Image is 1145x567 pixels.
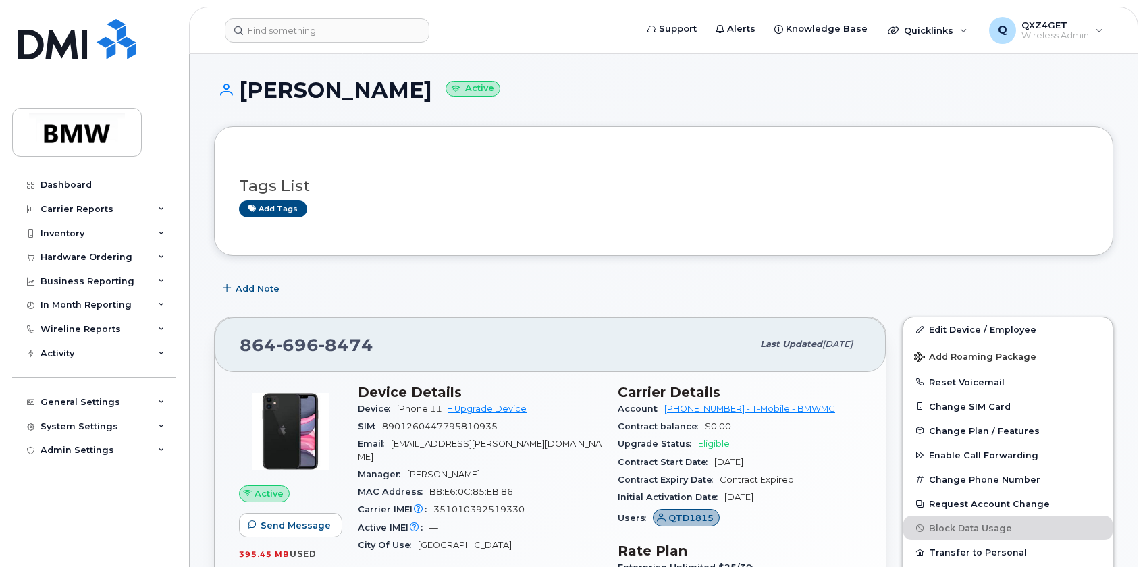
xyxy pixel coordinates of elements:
[618,457,714,467] span: Contract Start Date
[903,370,1113,394] button: Reset Voicemail
[618,513,653,523] span: Users
[358,404,397,414] span: Device
[358,384,602,400] h3: Device Details
[903,317,1113,342] a: Edit Device / Employee
[407,469,480,479] span: [PERSON_NAME]
[714,457,743,467] span: [DATE]
[397,404,442,414] span: iPhone 11
[261,519,331,532] span: Send Message
[903,540,1113,564] button: Transfer to Personal
[358,522,429,533] span: Active IMEI
[929,450,1038,460] span: Enable Call Forwarding
[240,335,373,355] span: 864
[290,549,317,559] span: used
[446,81,500,97] small: Active
[903,443,1113,467] button: Enable Call Forwarding
[618,492,724,502] span: Initial Activation Date
[239,200,307,217] a: Add tags
[618,384,861,400] h3: Carrier Details
[653,513,720,523] a: QTD1815
[903,342,1113,370] button: Add Roaming Package
[239,513,342,537] button: Send Message
[822,339,853,349] span: [DATE]
[618,439,698,449] span: Upgrade Status
[236,282,279,295] span: Add Note
[429,487,513,497] span: B8:E6:0C:85:EB:86
[914,352,1036,364] span: Add Roaming Package
[903,467,1113,491] button: Change Phone Number
[358,469,407,479] span: Manager
[433,504,525,514] span: 351010392519330
[429,522,438,533] span: —
[1086,508,1135,557] iframe: Messenger Launcher
[668,512,714,524] span: QTD1815
[720,475,794,485] span: Contract Expired
[903,394,1113,418] button: Change SIM Card
[618,475,720,485] span: Contract Expiry Date
[255,487,284,500] span: Active
[250,391,331,472] img: iPhone_11.jpg
[358,439,391,449] span: Email
[698,439,730,449] span: Eligible
[929,425,1040,435] span: Change Plan / Features
[760,339,822,349] span: Last updated
[319,335,373,355] span: 8474
[903,491,1113,516] button: Request Account Change
[705,421,731,431] span: $0.00
[358,421,382,431] span: SIM
[664,404,835,414] a: [PHONE_NUMBER] - T-Mobile - BMWMC
[618,404,664,414] span: Account
[276,335,319,355] span: 696
[903,418,1113,443] button: Change Plan / Features
[903,516,1113,540] button: Block Data Usage
[239,549,290,559] span: 395.45 MB
[358,439,602,461] span: [EMAIL_ADDRESS][PERSON_NAME][DOMAIN_NAME]
[418,540,512,550] span: [GEOGRAPHIC_DATA]
[214,78,1113,102] h1: [PERSON_NAME]
[448,404,527,414] a: + Upgrade Device
[618,543,861,559] h3: Rate Plan
[382,421,498,431] span: 8901260447795810935
[214,276,291,300] button: Add Note
[358,504,433,514] span: Carrier IMEI
[358,540,418,550] span: City Of Use
[239,178,1088,194] h3: Tags List
[618,421,705,431] span: Contract balance
[724,492,753,502] span: [DATE]
[358,487,429,497] span: MAC Address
